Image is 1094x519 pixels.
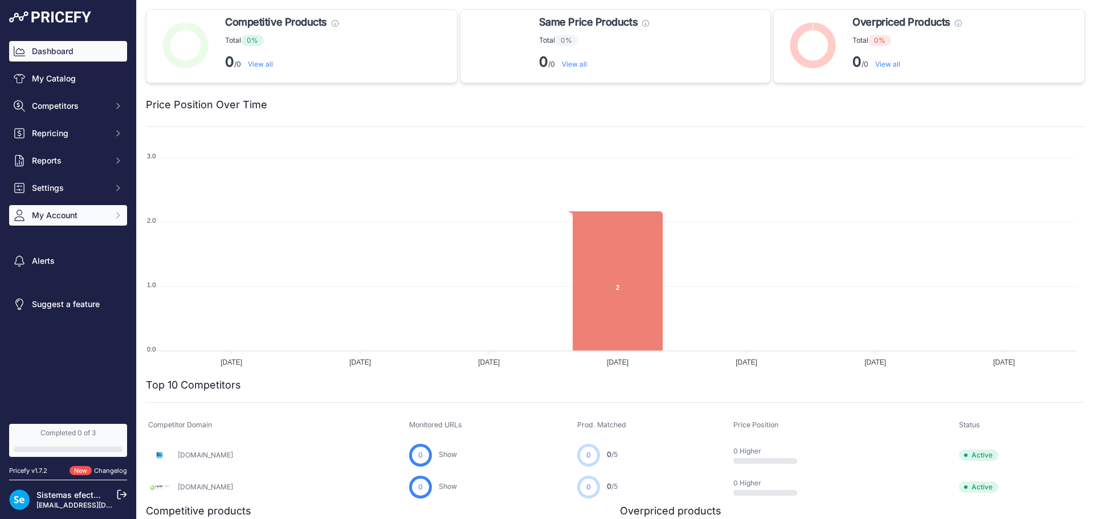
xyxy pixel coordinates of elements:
[959,449,998,461] span: Active
[9,294,127,314] a: Suggest a feature
[607,450,611,459] span: 0
[32,210,107,221] span: My Account
[959,481,998,493] span: Active
[607,358,628,366] tspan: [DATE]
[555,35,578,46] span: 0%
[736,358,757,366] tspan: [DATE]
[620,503,721,519] h2: Overpriced products
[607,450,618,459] a: 0/5
[9,68,127,89] a: My Catalog
[539,53,649,71] p: /0
[864,358,886,366] tspan: [DATE]
[146,97,267,113] h2: Price Position Over Time
[147,153,156,160] tspan: 3.0
[418,450,423,460] span: 0
[32,182,107,194] span: Settings
[36,490,113,500] a: Sistemas efectoLED
[225,14,327,30] span: Competitive Products
[146,503,251,519] h2: Competitive products
[959,420,980,429] span: Status
[147,346,156,353] tspan: 0.0
[875,60,900,68] a: View all
[9,11,91,23] img: Pricefy Logo
[852,35,961,46] p: Total
[225,53,338,71] p: /0
[562,60,587,68] a: View all
[9,123,127,144] button: Repricing
[146,377,241,393] h2: Top 10 Competitors
[241,35,264,46] span: 0%
[868,35,891,46] span: 0%
[9,96,127,116] button: Competitors
[9,424,127,457] a: Completed 0 of 3
[70,466,92,476] span: New
[9,251,127,271] a: Alerts
[36,501,156,509] a: [EMAIL_ADDRESS][DOMAIN_NAME]
[225,54,234,70] strong: 0
[9,41,127,410] nav: Sidebar
[586,482,591,492] span: 0
[148,420,212,429] span: Competitor Domain
[409,420,462,429] span: Monitored URLs
[993,358,1015,366] tspan: [DATE]
[607,482,611,491] span: 0
[9,178,127,198] button: Settings
[852,14,950,30] span: Overpriced Products
[418,482,423,492] span: 0
[586,450,591,460] span: 0
[178,483,233,491] a: [DOMAIN_NAME]
[733,447,806,456] p: 0 Higher
[147,281,156,288] tspan: 1.0
[9,41,127,62] a: Dashboard
[439,482,457,491] a: Show
[9,466,47,476] div: Pricefy v1.7.2
[852,54,862,70] strong: 0
[147,217,156,224] tspan: 2.0
[607,482,618,491] a: 0/5
[32,128,107,139] span: Repricing
[32,155,107,166] span: Reports
[733,420,778,429] span: Price Position
[32,100,107,112] span: Competitors
[478,358,500,366] tspan: [DATE]
[178,451,233,459] a: [DOMAIN_NAME]
[439,450,457,459] a: Show
[539,14,638,30] span: Same Price Products
[248,60,273,68] a: View all
[221,358,242,366] tspan: [DATE]
[225,35,338,46] p: Total
[9,150,127,171] button: Reports
[349,358,371,366] tspan: [DATE]
[9,205,127,226] button: My Account
[539,35,649,46] p: Total
[94,467,127,475] a: Changelog
[733,479,806,488] p: 0 Higher
[577,420,626,429] span: Prod. Matched
[852,53,961,71] p: /0
[14,428,123,438] div: Completed 0 of 3
[539,54,548,70] strong: 0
